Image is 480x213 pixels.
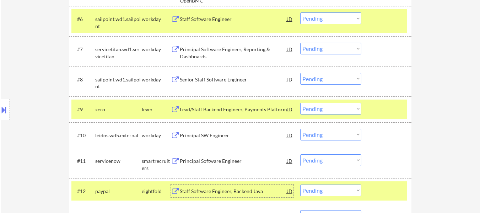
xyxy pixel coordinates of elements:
[95,188,142,195] div: paypal
[142,188,171,195] div: eightfold
[77,16,90,23] div: #6
[286,185,293,197] div: JD
[142,76,171,83] div: workday
[286,129,293,142] div: JD
[142,158,171,171] div: smartrecruiters
[180,188,287,195] div: Staff Software Engineer, Backend Java
[142,106,171,113] div: lever
[286,154,293,167] div: JD
[77,188,90,195] div: #12
[180,76,287,83] div: Senior Staff Software Engineer
[95,16,142,30] div: sailpoint.wd1.sailpoint
[142,132,171,139] div: workday
[286,73,293,86] div: JD
[180,16,287,23] div: Staff Software Engineer
[180,158,287,165] div: Principal Software Engineer
[142,46,171,53] div: workday
[286,43,293,55] div: JD
[286,12,293,25] div: JD
[180,46,287,60] div: Principal Software Engineer, Reporting & Dashboards
[286,103,293,116] div: JD
[180,132,287,139] div: Principal SW Engineer
[142,16,171,23] div: workday
[180,106,287,113] div: Lead/Staff Backend Engineer, Payments Platform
